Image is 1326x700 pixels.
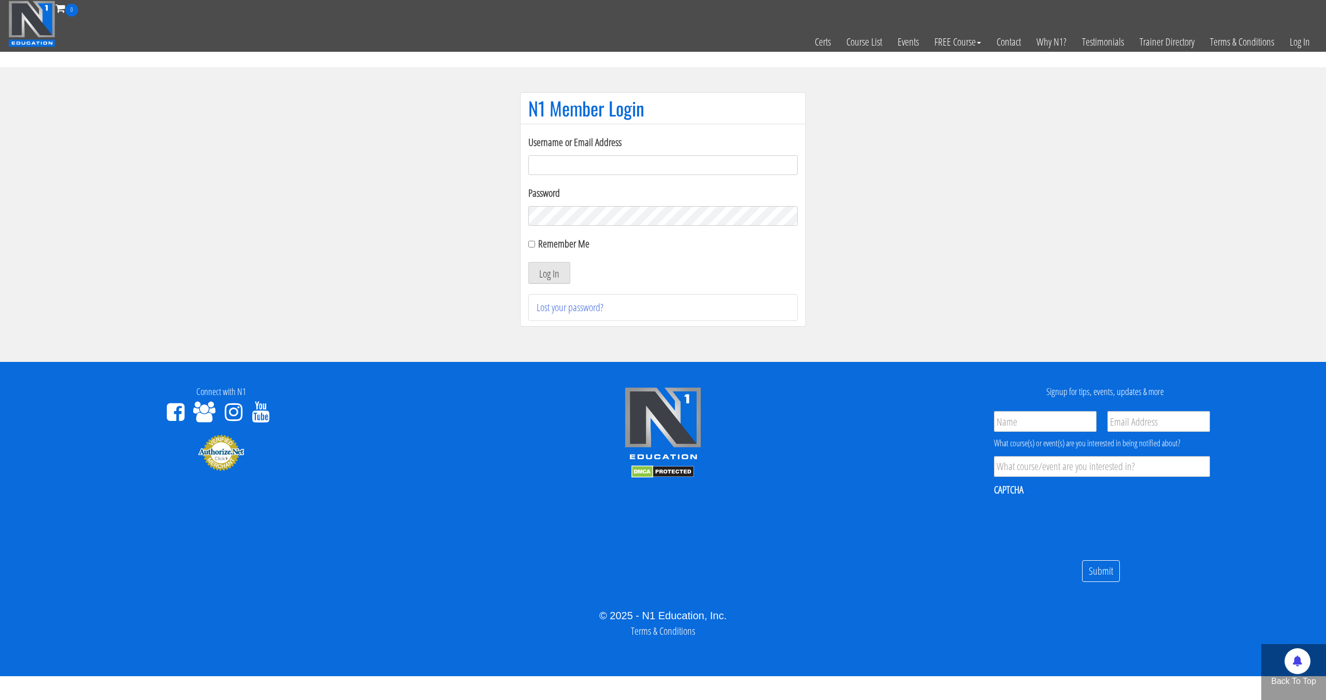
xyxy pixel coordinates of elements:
[528,262,570,284] button: Log In
[1082,560,1120,582] input: Submit
[807,17,839,67] a: Certs
[198,434,244,471] img: Authorize.Net Merchant - Click to Verify
[994,411,1097,432] input: Name
[927,17,989,67] a: FREE Course
[631,624,695,638] a: Terms & Conditions
[55,1,78,15] a: 0
[624,387,702,463] img: n1-edu-logo
[839,17,890,67] a: Course List
[1107,411,1210,432] input: Email Address
[892,387,1318,397] h4: Signup for tips, events, updates & more
[890,17,927,67] a: Events
[994,456,1210,477] input: What course/event are you interested in?
[1029,17,1074,67] a: Why N1?
[994,437,1210,449] div: What course(s) or event(s) are you interested in being notified about?
[1132,17,1202,67] a: Trainer Directory
[1202,17,1282,67] a: Terms & Conditions
[1282,17,1318,67] a: Log In
[538,237,589,251] label: Remember Me
[528,98,798,119] h1: N1 Member Login
[8,387,434,397] h4: Connect with N1
[8,1,55,47] img: n1-education
[994,503,1151,544] iframe: reCAPTCHA
[537,300,603,314] a: Lost your password?
[8,608,1318,623] div: © 2025 - N1 Education, Inc.
[528,135,798,150] label: Username or Email Address
[1074,17,1132,67] a: Testimonials
[631,465,694,478] img: DMCA.com Protection Status
[989,17,1029,67] a: Contact
[65,4,78,17] span: 0
[994,483,1024,497] label: CAPTCHA
[528,185,798,201] label: Password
